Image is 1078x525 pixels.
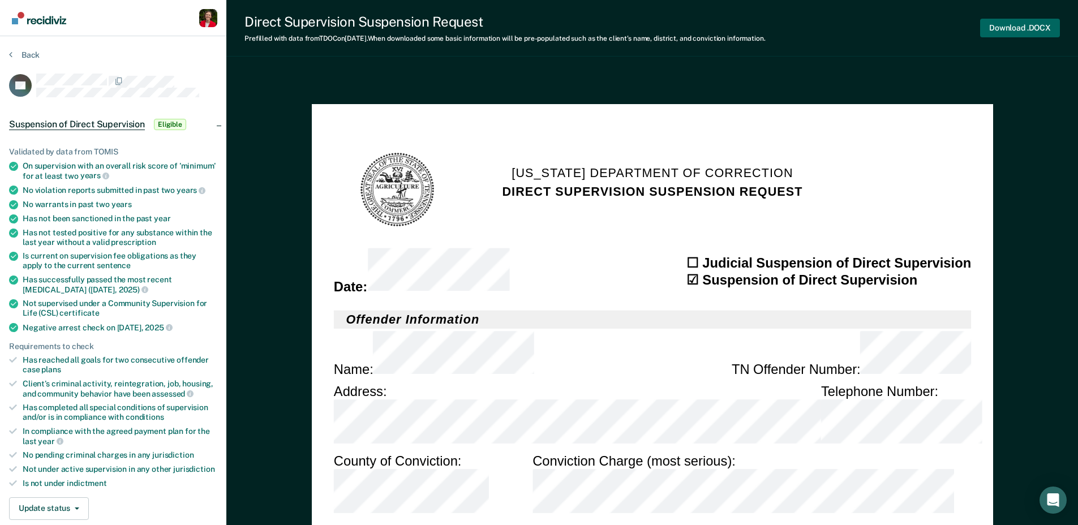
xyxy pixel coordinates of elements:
div: Validated by data from TOMIS [9,147,217,157]
span: years [80,171,109,180]
div: TN Offender Number : [731,331,970,378]
span: assessed [152,389,194,398]
span: year [38,437,63,446]
span: plans [41,365,61,374]
div: Date : [333,248,509,295]
img: Recidiviz [12,12,66,24]
div: Has not tested positive for any substance within the last year without a valid [23,228,217,247]
div: County of Conviction : [333,452,532,517]
span: jurisdiction [152,450,194,459]
span: 2025 [145,323,172,332]
h1: [US_STATE] Department of Correction [512,164,793,182]
span: certificate [59,308,99,317]
div: Is not under [23,479,217,488]
div: ☐ Judicial Suspension of Direct Supervision [686,255,971,272]
h2: Offender Information [333,310,970,328]
div: Not under active supervision in any other [23,464,217,474]
div: Direct Supervision Suspension Request [244,14,766,30]
div: Has successfully passed the most recent [MEDICAL_DATA] ([DATE], [23,275,217,294]
div: Name : [333,331,534,378]
div: Not supervised under a Community Supervision for Life (CSL) [23,299,217,318]
span: Eligible [154,119,186,130]
span: 2025) [119,285,148,294]
span: conditions [126,412,164,421]
span: prescription [111,238,156,247]
div: Conviction Charge (most serious) : [532,452,971,517]
span: Suspension of Direct Supervision [9,119,145,130]
span: indictment [67,479,107,488]
div: No violation reports submitted in past two [23,185,217,195]
div: Open Intercom Messenger [1040,487,1067,514]
div: Client’s criminal activity, reintegration, job, housing, and community behavior have been [23,379,217,398]
h2: DIRECT SUPERVISION SUSPENSION REQUEST [502,182,802,200]
div: Has not been sanctioned in the past [23,214,217,223]
div: Has reached all goals for two consecutive offender case [23,355,217,375]
span: jurisdiction [173,464,214,474]
div: On supervision with an overall risk score of 'minimum' for at least two [23,161,217,180]
button: Profile dropdown button [199,9,217,27]
span: years [177,186,205,195]
div: No warrants in past two [23,200,217,209]
button: Download .DOCX [980,19,1060,37]
div: Requirements to check [9,342,217,351]
div: Negative arrest check on [DATE], [23,322,217,333]
span: sentence [97,261,131,270]
div: Is current on supervision fee obligations as they apply to the current [23,251,217,270]
div: Prefilled with data from TDOC on [DATE] . When downloaded some basic information will be pre-popu... [244,35,766,42]
button: Update status [9,497,89,520]
span: years [111,200,132,209]
button: Back [9,50,40,60]
div: Has completed all special conditions of supervision and/or is in compliance with [23,403,217,422]
div: Address : [333,383,821,447]
div: No pending criminal charges in any [23,450,217,460]
div: In compliance with the agreed payment plan for the last [23,427,217,446]
div: Telephone Number : [821,383,981,447]
span: year [154,214,170,223]
div: ☑ Suspension of Direct Supervision [686,272,971,289]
